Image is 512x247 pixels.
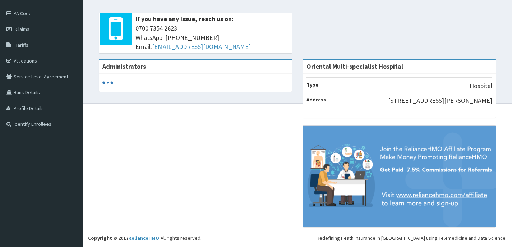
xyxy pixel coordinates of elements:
p: [STREET_ADDRESS][PERSON_NAME] [388,96,492,105]
footer: All rights reserved. [83,103,512,247]
div: Redefining Heath Insurance in [GEOGRAPHIC_DATA] using Telemedicine and Data Science! [317,234,507,242]
span: 0700 7354 2623 WhatsApp: [PHONE_NUMBER] Email: [135,24,289,51]
b: Administrators [102,62,146,70]
a: RelianceHMO [128,235,159,241]
img: provider-team-banner.png [303,126,496,227]
strong: Oriental Multi-specialist Hospital [306,62,403,70]
b: Type [306,82,318,88]
span: Claims [15,26,29,32]
svg: audio-loading [102,77,113,88]
b: If you have any issue, reach us on: [135,15,234,23]
span: Tariffs [15,42,28,48]
b: Address [306,96,326,103]
strong: Copyright © 2017 . [88,235,161,241]
p: Hospital [470,81,492,91]
a: [EMAIL_ADDRESS][DOMAIN_NAME] [152,42,251,51]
